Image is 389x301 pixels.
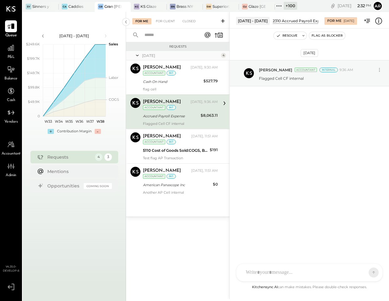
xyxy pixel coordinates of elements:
div: Accountant [143,174,165,179]
div: For Me [132,18,151,24]
div: - [95,129,101,134]
div: KS Glaze [GEOGRAPHIC_DATA] [140,4,157,9]
div: $8,063.11 [201,112,218,119]
span: Vendors [4,119,18,125]
div: 4 [221,53,226,58]
div: int [166,105,176,110]
div: Glaze [GEOGRAPHIC_DATA] - 110 Uni [249,4,265,9]
div: [PERSON_NAME] [143,64,181,71]
text: 0 [38,114,40,118]
div: Ca [62,4,67,9]
div: KG [134,4,139,9]
span: [PERSON_NAME] [259,67,292,73]
span: Queue [5,33,17,38]
div: 3 [104,153,112,161]
div: Accrued Payroll Expense [143,113,199,119]
div: BN [170,4,176,9]
text: W33 [44,119,52,124]
div: 5110 Cost of Goods Sold:COGS, Beer [143,147,208,154]
span: Balance [4,76,18,82]
div: [PERSON_NAME] [143,168,181,174]
div: $527.79 [203,78,218,84]
div: Accountant [143,71,165,75]
span: Admin [6,173,16,178]
div: 4 [95,153,103,161]
div: [DATE] [338,3,371,9]
div: Caddies [68,4,83,9]
button: Ar [373,1,383,11]
div: [DATE] - [DATE] [48,33,101,38]
div: [DATE] [344,19,354,23]
span: Accountant [2,151,21,157]
div: Sy [26,4,31,9]
div: $191 [210,147,218,153]
div: Sinners y [PERSON_NAME] [32,4,49,9]
div: [DATE] [142,53,219,58]
text: $49.9K [28,99,40,104]
div: Contribution Margin [57,129,92,134]
div: Coming Soon [84,183,112,189]
div: [DATE] [301,49,318,57]
text: COGS [109,97,119,102]
div: [DATE], 9:30 AM [191,65,218,70]
text: W36 [76,119,83,124]
div: [DATE], 11:51 AM [191,134,218,139]
text: $99.8K [28,85,40,89]
div: + [48,129,54,134]
text: W38 [96,119,104,124]
text: W37 [86,119,94,124]
div: GU [242,4,248,9]
button: Flag as Blocker [309,32,345,39]
div: [DATE] - [DATE] [236,17,270,25]
div: Test flag AP Transaction [143,156,218,160]
div: Brass NYC [176,4,193,9]
button: Resolve [274,32,300,39]
text: Labor [109,75,118,80]
text: $149.7K [27,71,40,75]
div: int [166,71,176,75]
div: copy link [330,3,336,9]
text: W35 [65,119,73,124]
div: int [166,174,176,179]
div: For Client [153,18,178,24]
div: [PERSON_NAME] [143,99,181,105]
div: Cash On Hand [143,79,202,85]
a: Vendors [0,107,22,125]
div: American Panascope Inc [143,182,211,188]
div: flag cell [143,87,218,91]
a: Admin [0,160,22,178]
div: Opportunities [47,183,81,189]
span: Cash [7,98,15,103]
div: Superior: [PERSON_NAME] [213,4,229,9]
div: + 100 [284,2,297,10]
div: Accountant [143,105,165,110]
div: $0 [213,181,218,187]
a: Queue [0,20,22,38]
a: P&L [0,42,22,60]
text: $249.6K [26,42,40,46]
div: Internal [319,68,338,72]
div: Mentions [47,168,109,175]
div: GB [98,4,103,9]
p: Flagged Cell CF internal [259,76,304,81]
a: Balance [0,64,22,82]
span: 9:36 AM [339,68,353,73]
div: 2310 Accrued Payroll Expense [273,18,329,23]
div: SW [206,4,212,9]
div: Accountant [143,140,165,144]
div: Requests [47,154,92,160]
text: W34 [55,119,63,124]
div: Closed [179,18,199,24]
a: Cash [0,85,22,103]
div: int [166,140,176,144]
div: [DATE], 9:36 AM [191,99,218,105]
div: Accountant [295,68,317,72]
div: [DATE], 11:51 AM [191,168,218,173]
text: Sales [109,42,118,46]
div: Flagged Cell CF internal [143,121,218,126]
div: Another AP Cell internal [143,190,218,195]
div: For Me [327,18,341,23]
a: Accountant [0,139,22,157]
div: [PERSON_NAME] [143,133,181,140]
div: Requests [129,44,226,49]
